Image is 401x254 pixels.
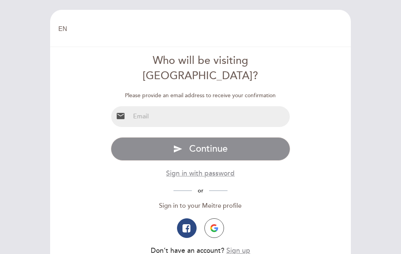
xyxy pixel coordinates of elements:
[189,143,228,154] span: Continue
[111,53,291,84] div: Who will be visiting [GEOGRAPHIC_DATA]?
[111,201,291,210] div: Sign in to your Meitre profile
[173,144,182,154] i: send
[210,224,218,232] img: icon-google.png
[166,169,235,178] button: Sign in with password
[111,137,291,161] button: send Continue
[130,106,290,127] input: Email
[111,92,291,100] div: Please provide an email address to receive your confirmation
[116,111,125,121] i: email
[192,187,209,194] span: or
